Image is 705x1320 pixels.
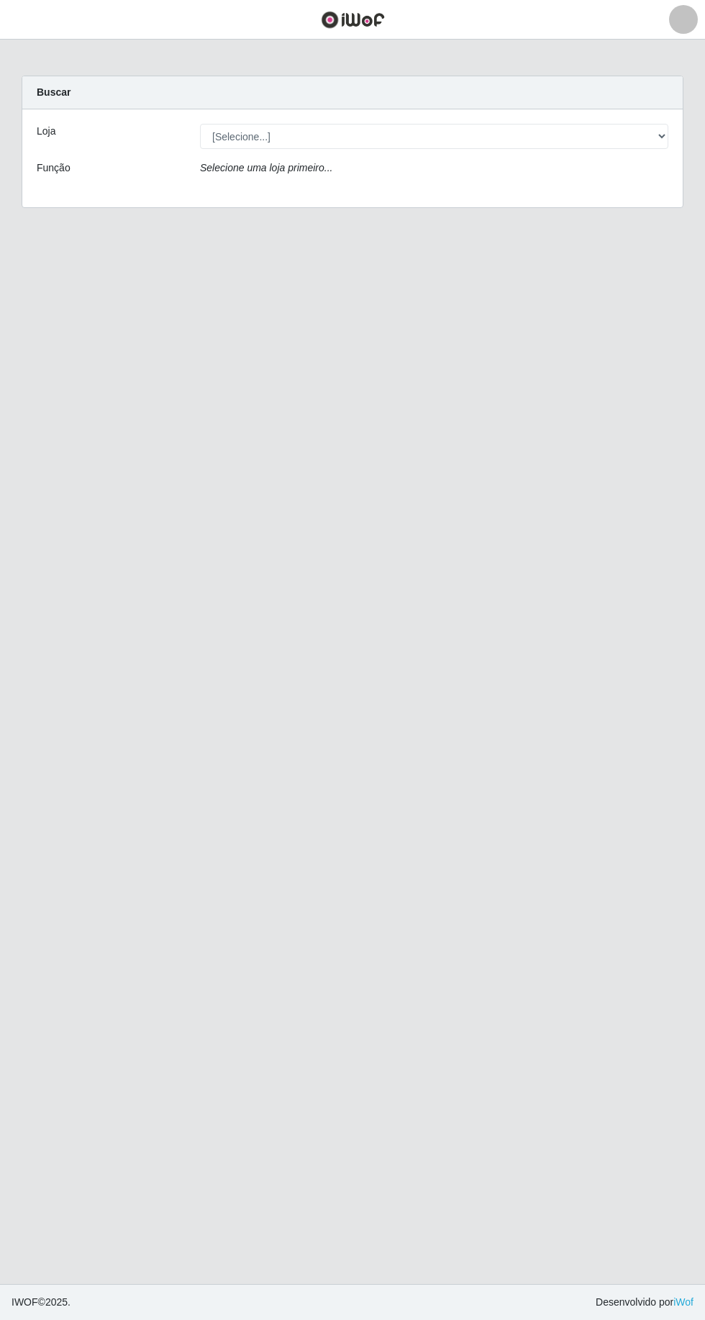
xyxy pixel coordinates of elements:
strong: Buscar [37,86,70,98]
a: iWof [673,1296,693,1308]
label: Loja [37,124,55,139]
i: Selecione uma loja primeiro... [200,162,332,173]
label: Função [37,161,70,176]
span: IWOF [12,1296,38,1308]
img: CoreUI Logo [321,11,385,29]
span: © 2025 . [12,1295,70,1310]
span: Desenvolvido por [596,1295,693,1310]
